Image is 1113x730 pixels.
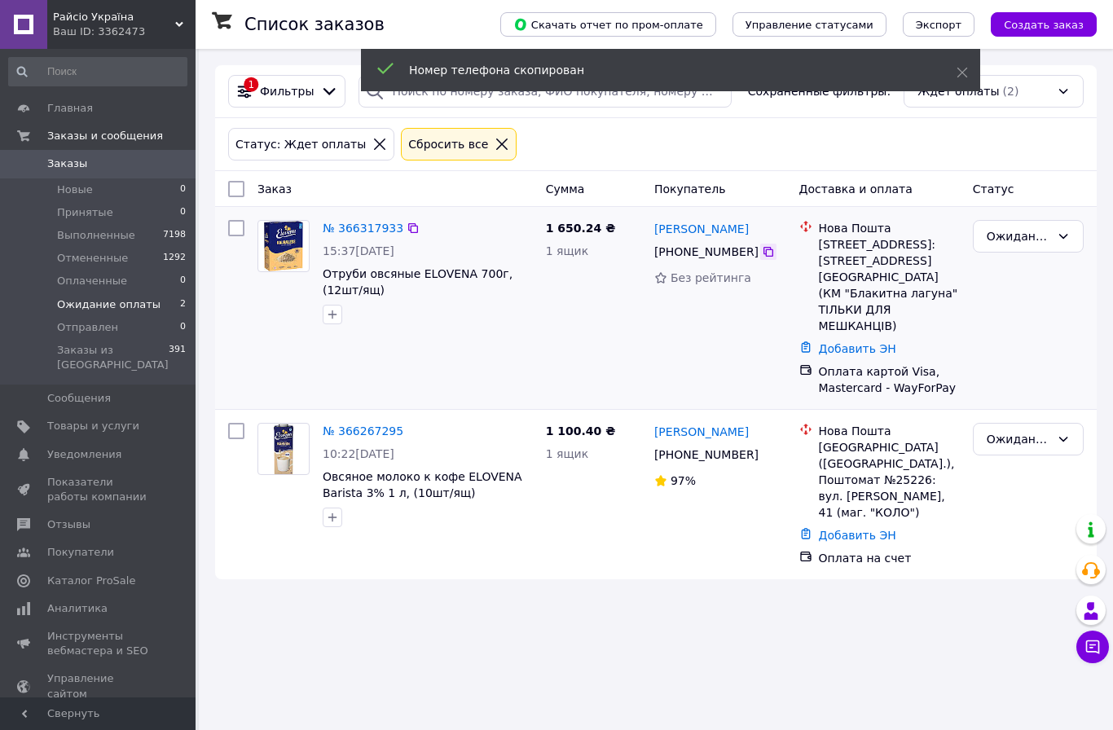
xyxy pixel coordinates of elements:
span: 2 [180,297,186,312]
div: Нова Пошта [819,423,960,439]
a: [PERSON_NAME] [654,221,749,237]
span: Показатели работы компании [47,475,151,504]
a: Отруби овсяные ELOVENA 700г, (12шт/ящ) [323,267,513,297]
span: Управление статусами [746,19,873,31]
span: Доставка и оплата [799,182,913,196]
span: Главная [47,101,93,116]
span: 0 [180,274,186,288]
input: Поиск [8,57,187,86]
span: Отправлен [57,320,118,335]
div: [STREET_ADDRESS]: [STREET_ADDRESS][GEOGRAPHIC_DATA] (КМ "Блакитна лагуна" ТІЛЬКИ ДЛЯ МЕШКАНЦІВ) [819,236,960,334]
span: [PHONE_NUMBER] [654,448,759,461]
div: Сбросить все [405,135,491,153]
a: Овсяное молоко к кофе ELOVENA Barista 3% 1 л, (10шт/ящ) [323,470,522,499]
button: Экспорт [903,12,974,37]
div: Ожидание оплаты [987,430,1050,448]
a: № 366267295 [323,424,403,438]
div: Нова Пошта [819,220,960,236]
button: Скачать отчет по пром-оплате [500,12,716,37]
span: 0 [180,205,186,220]
span: 0 [180,182,186,197]
span: Заказы [47,156,87,171]
span: Покупатели [47,545,114,560]
button: Создать заказ [991,12,1097,37]
a: Создать заказ [974,17,1097,30]
span: 97% [671,474,696,487]
span: Без рейтинга [671,271,751,284]
span: Экспорт [916,19,961,31]
span: Товары и услуги [47,419,139,433]
span: (2) [1003,85,1019,98]
span: Заказ [257,182,292,196]
button: Управление статусами [732,12,886,37]
span: 0 [180,320,186,335]
h1: Список заказов [244,15,385,34]
span: Выполненные [57,228,135,243]
span: Оплаченные [57,274,127,288]
span: 1 ящик [546,447,589,460]
span: Уведомления [47,447,121,462]
span: Заказы из [GEOGRAPHIC_DATA] [57,343,169,372]
span: Сообщения [47,391,111,406]
div: Оплата на счет [819,550,960,566]
div: Оплата картой Visa, Mastercard - WayForPay [819,363,960,396]
span: 15:37[DATE] [323,244,394,257]
span: Создать заказ [1004,19,1084,31]
span: Ожидание оплаты [57,297,161,312]
span: Скачать отчет по пром-оплате [513,17,703,32]
a: Фото товару [257,423,310,475]
div: [GEOGRAPHIC_DATA] ([GEOGRAPHIC_DATA].), Поштомат №25226: вул. [PERSON_NAME], 41 (маг. "КОЛО") [819,439,960,521]
a: Добавить ЭН [819,342,896,355]
span: 1 650.24 ₴ [546,222,616,235]
span: Инструменты вебмастера и SEO [47,629,151,658]
span: Принятые [57,205,113,220]
span: Отмененные [57,251,128,266]
span: 10:22[DATE] [323,447,394,460]
div: Номер телефона скопирован [409,62,916,78]
span: 1 100.40 ₴ [546,424,616,438]
span: Новые [57,182,93,197]
span: Каталог ProSale [47,574,135,588]
span: Сумма [546,182,585,196]
div: Ожидание оплаты [987,227,1050,245]
a: [PERSON_NAME] [654,424,749,440]
span: 7198 [163,228,186,243]
div: Статус: Ждет оплаты [232,135,369,153]
a: Фото товару [257,220,310,272]
a: № 366317933 [323,222,403,235]
span: Покупатель [654,182,726,196]
span: Райсіо Україна [53,10,175,24]
img: Фото товару [274,424,293,474]
span: Заказы и сообщения [47,129,163,143]
button: Чат с покупателем [1076,631,1109,663]
div: Ваш ID: 3362473 [53,24,196,39]
span: 391 [169,343,186,372]
span: 1 ящик [546,244,589,257]
span: Управление сайтом [47,671,151,701]
span: [PHONE_NUMBER] [654,245,759,258]
img: Фото товару [264,221,303,271]
span: 1292 [163,251,186,266]
span: Статус [973,182,1014,196]
a: Добавить ЭН [819,529,896,542]
span: Отзывы [47,517,90,532]
span: Аналитика [47,601,108,616]
span: Фильтры [260,83,314,99]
